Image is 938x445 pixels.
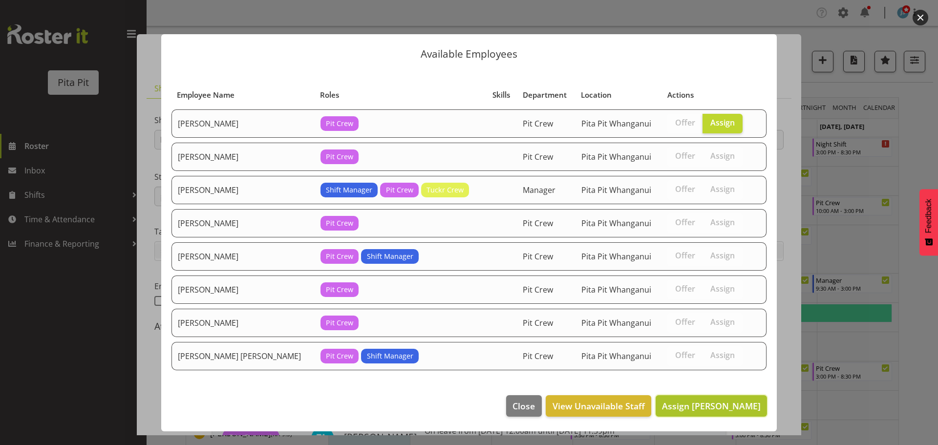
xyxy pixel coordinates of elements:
span: Close [512,400,535,412]
td: [PERSON_NAME] [171,275,315,304]
span: Pita Pit Whanganui [581,351,651,361]
span: Shift Manager [367,251,413,262]
span: Assign [710,251,735,260]
td: [PERSON_NAME] [171,143,315,171]
button: View Unavailable Staff [546,395,651,417]
span: Offer [675,184,695,194]
span: Pita Pit Whanganui [581,284,651,295]
span: Pit Crew [523,151,553,162]
span: Offer [675,251,695,260]
span: Offer [675,151,695,161]
span: Pita Pit Whanganui [581,318,651,328]
span: Skills [492,89,510,101]
p: Available Employees [171,49,767,59]
span: View Unavailable Staff [553,400,645,412]
button: Feedback - Show survey [919,189,938,255]
span: Pit Crew [326,251,353,262]
span: Assign [710,350,735,360]
span: Pit Crew [523,351,553,361]
span: Pit Crew [523,118,553,129]
span: Pit Crew [326,284,353,295]
td: [PERSON_NAME] [171,176,315,204]
span: Feedback [924,199,933,233]
span: Pita Pit Whanganui [581,251,651,262]
span: Offer [675,317,695,327]
span: Assign [710,217,735,227]
td: [PERSON_NAME] [171,209,315,237]
span: Department [523,89,567,101]
span: Pita Pit Whanganui [581,151,651,162]
span: Offer [675,118,695,127]
span: Pit Crew [386,185,413,195]
span: Pit Crew [326,118,353,129]
span: Employee Name [177,89,234,101]
td: [PERSON_NAME] [171,109,315,138]
span: Location [581,89,612,101]
span: Pita Pit Whanganui [581,218,651,229]
span: Pita Pit Whanganui [581,185,651,195]
span: Pit Crew [326,218,353,229]
span: Pit Crew [523,218,553,229]
span: Assign [710,284,735,294]
span: Pit Crew [326,351,353,361]
span: Assign [PERSON_NAME] [662,400,761,412]
span: Pit Crew [326,318,353,328]
td: [PERSON_NAME] [171,309,315,337]
span: Pit Crew [523,318,553,328]
td: [PERSON_NAME] [PERSON_NAME] [171,342,315,370]
td: [PERSON_NAME] [171,242,315,271]
span: Offer [675,284,695,294]
span: Assign [710,184,735,194]
span: Roles [320,89,339,101]
span: Assign [710,317,735,327]
span: Pita Pit Whanganui [581,118,651,129]
span: Pit Crew [523,251,553,262]
span: Assign [710,151,735,161]
span: Shift Manager [326,185,372,195]
span: Actions [667,89,694,101]
span: Manager [523,185,555,195]
button: Assign [PERSON_NAME] [656,395,767,417]
button: Close [506,395,541,417]
span: Shift Manager [367,351,413,361]
span: Offer [675,350,695,360]
span: Pit Crew [523,284,553,295]
span: Offer [675,217,695,227]
span: Tuckr Crew [426,185,464,195]
span: Pit Crew [326,151,353,162]
span: Assign [710,118,735,127]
